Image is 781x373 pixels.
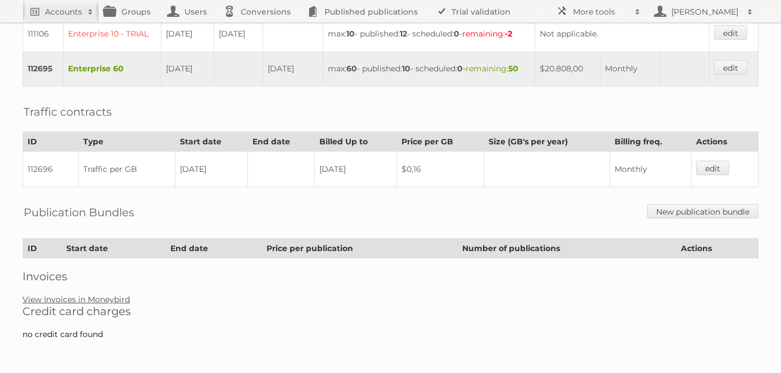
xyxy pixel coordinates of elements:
[346,29,355,39] strong: 10
[63,51,161,87] td: Enterprise 60
[601,51,660,87] td: Monthly
[466,63,518,74] span: remaining:
[457,239,676,258] th: Number of publications
[323,16,535,52] td: max: - published: - scheduled: -
[610,132,692,152] th: Billing freq.
[397,152,484,187] td: $0,16
[24,204,134,221] h2: Publication Bundles
[23,239,62,258] th: ID
[23,16,64,52] td: 111106
[248,132,315,152] th: End date
[676,239,759,258] th: Actions
[262,239,458,258] th: Price per publication
[323,51,535,87] td: max: - published: - scheduled: -
[484,132,610,152] th: Size (GB's per year)
[669,6,742,17] h2: [PERSON_NAME]
[457,63,463,74] strong: 0
[691,132,758,152] th: Actions
[610,152,692,187] td: Monthly
[175,152,247,187] td: [DATE]
[63,16,161,52] td: Enterprise 10 - TRIAL
[62,239,166,258] th: Start date
[161,16,214,52] td: [DATE]
[400,29,407,39] strong: 12
[315,132,397,152] th: Billed Up to
[166,239,262,258] th: End date
[402,63,410,74] strong: 10
[45,6,82,17] h2: Accounts
[22,294,130,304] a: View Invoices in Moneybird
[505,29,512,39] strong: -2
[79,132,175,152] th: Type
[508,63,518,74] strong: 50
[462,29,512,39] span: remaining:
[454,29,459,39] strong: 0
[397,132,484,152] th: Price per GB
[696,161,729,175] a: edit
[161,51,214,87] td: [DATE]
[714,25,747,40] a: edit
[346,63,357,74] strong: 60
[263,51,323,87] td: [DATE]
[22,304,759,318] h2: Credit card charges
[24,103,112,120] h2: Traffic contracts
[714,60,747,75] a: edit
[23,51,64,87] td: 112695
[23,132,79,152] th: ID
[535,51,600,87] td: $20.808,00
[79,152,175,187] td: Traffic per GB
[175,132,247,152] th: Start date
[647,204,759,219] a: New publication bundle
[23,152,79,187] td: 112696
[214,16,263,52] td: [DATE]
[573,6,629,17] h2: More tools
[22,270,759,283] h2: Invoices
[315,152,397,187] td: [DATE]
[535,16,709,52] td: Not applicable.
